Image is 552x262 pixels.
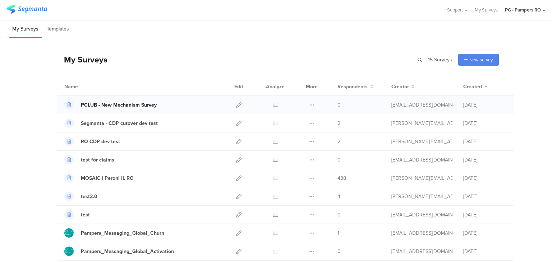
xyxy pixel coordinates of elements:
[391,156,452,164] div: burcak.b.1@pg.com
[64,210,90,219] a: test
[337,211,341,219] span: 0
[337,156,341,164] span: 0
[463,229,506,237] div: [DATE]
[463,193,506,200] div: [DATE]
[337,138,340,145] span: 2
[57,53,107,66] div: My Surveys
[64,247,174,256] a: Pampers_Messaging_Global_Activation
[463,120,506,127] div: [DATE]
[337,193,340,200] span: 4
[64,118,158,128] a: Segmanta - CDP cutover dev test
[391,174,452,182] div: fritz.t@pg.com
[391,83,409,90] span: Creator
[505,6,541,13] div: PG - Pampers RO
[391,138,452,145] div: roszko.j@pg.com
[391,83,415,90] button: Creator
[337,120,340,127] span: 2
[391,101,452,109] div: burcak.b.1@pg.com
[81,156,114,164] div: test for claims
[337,248,341,255] span: 0
[423,56,427,64] span: |
[64,173,134,183] a: MOSAIC | Peroni IL RO
[337,101,341,109] span: 0
[469,56,493,63] span: New survey
[428,56,452,64] span: 15 Surveys
[43,21,72,38] li: Templates
[64,228,164,238] a: Pampers_Messaging_Global_Churn
[337,174,346,182] span: 438
[463,83,482,90] span: Created
[64,100,157,109] a: PCLUB - New Mechanism Survey
[81,193,97,200] div: test2.0
[81,211,90,219] div: test
[64,192,97,201] a: test2.0
[463,138,506,145] div: [DATE]
[81,174,134,182] div: MOSAIC | Peroni IL RO
[81,248,174,255] div: Pampers_Messaging_Global_Activation
[81,229,164,237] div: Pampers_Messaging_Global_Churn
[391,211,452,219] div: burcak.b.1@pg.com
[463,174,506,182] div: [DATE]
[264,78,286,95] div: Analyze
[391,120,452,127] div: roszko.j@pg.com
[9,21,42,38] li: My Surveys
[304,78,319,95] div: More
[64,137,120,146] a: RO CDP dev test
[463,156,506,164] div: [DATE]
[81,101,157,109] div: PCLUB - New Mechanism Survey
[337,83,368,90] span: Respondents
[463,101,506,109] div: [DATE]
[6,5,47,14] img: segmanta logo
[81,138,120,145] div: RO CDP dev test
[81,120,158,127] div: Segmanta - CDP cutover dev test
[391,193,452,200] div: poulakos.g@pg.com
[64,155,114,164] a: test for claims
[64,83,107,90] div: Name
[463,248,506,255] div: [DATE]
[463,211,506,219] div: [DATE]
[231,78,247,95] div: Edit
[463,83,488,90] button: Created
[337,229,339,237] span: 1
[447,6,463,13] span: Support
[391,248,452,255] div: support@segmanta.com
[337,83,373,90] button: Respondents
[391,229,452,237] div: support@segmanta.com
